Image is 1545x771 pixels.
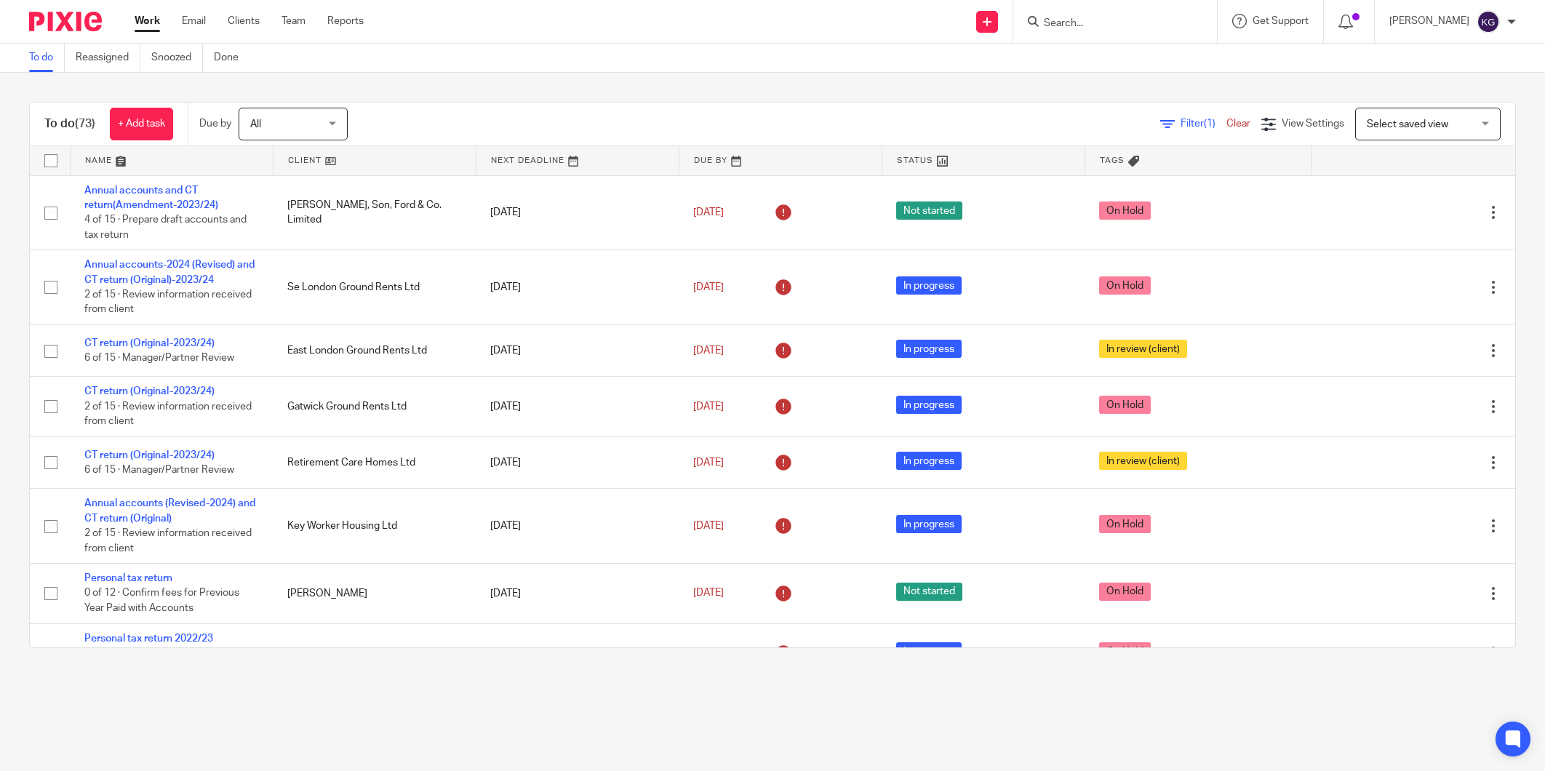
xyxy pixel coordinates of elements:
[693,521,724,531] span: [DATE]
[896,452,962,470] span: In progress
[693,588,724,599] span: [DATE]
[1477,10,1500,33] img: svg%3E
[84,498,255,523] a: Annual accounts (Revised-2024) and CT return (Original)
[76,44,140,72] a: Reassigned
[135,14,160,28] a: Work
[1042,17,1173,31] input: Search
[44,116,95,132] h1: To do
[1204,119,1215,129] span: (1)
[84,402,252,427] span: 2 of 15 · Review information received from client
[84,185,218,210] a: Annual accounts and CT return(Amendment-2023/24)
[84,450,215,460] a: CT return (Original-2023/24)
[693,402,724,412] span: [DATE]
[1099,515,1151,533] span: On Hold
[1100,156,1125,164] span: Tags
[1099,452,1187,470] span: In review (client)
[84,353,234,363] span: 6 of 15 · Manager/Partner Review
[896,201,962,220] span: Not started
[273,623,476,683] td: [PERSON_NAME]
[476,175,679,250] td: [DATE]
[1389,14,1469,28] p: [PERSON_NAME]
[896,276,962,295] span: In progress
[273,489,476,564] td: Key Worker Housing Ltd
[273,325,476,377] td: East London Ground Rents Ltd
[327,14,364,28] a: Reports
[476,436,679,488] td: [DATE]
[84,289,252,315] span: 2 of 15 · Review information received from client
[693,207,724,217] span: [DATE]
[896,340,962,358] span: In progress
[84,588,239,614] span: 0 of 12 · Confirm fees for Previous Year Paid with Accounts
[1226,119,1250,129] a: Clear
[110,108,173,140] a: + Add task
[476,564,679,623] td: [DATE]
[896,583,962,601] span: Not started
[896,396,962,414] span: In progress
[151,44,203,72] a: Snoozed
[693,458,724,468] span: [DATE]
[84,573,172,583] a: Personal tax return
[1099,340,1187,358] span: In review (client)
[1099,583,1151,601] span: On Hold
[282,14,306,28] a: Team
[693,282,724,292] span: [DATE]
[476,325,679,377] td: [DATE]
[273,564,476,623] td: [PERSON_NAME]
[273,175,476,250] td: [PERSON_NAME], Son, Ford & Co. Limited
[84,528,252,554] span: 2 of 15 · Review information received from client
[693,345,724,356] span: [DATE]
[228,14,260,28] a: Clients
[84,215,247,240] span: 4 of 15 · Prepare draft accounts and tax return
[214,44,249,72] a: Done
[84,338,215,348] a: CT return (Original-2023/24)
[896,642,962,660] span: In progress
[1099,276,1151,295] span: On Hold
[273,436,476,488] td: Retirement Care Homes Ltd
[1099,396,1151,414] span: On Hold
[273,377,476,436] td: Gatwick Ground Rents Ltd
[476,623,679,683] td: [DATE]
[1253,16,1309,26] span: Get Support
[476,377,679,436] td: [DATE]
[84,465,234,475] span: 6 of 15 · Manager/Partner Review
[182,14,206,28] a: Email
[273,250,476,325] td: Se London Ground Rents Ltd
[29,44,65,72] a: To do
[476,250,679,325] td: [DATE]
[476,489,679,564] td: [DATE]
[1367,119,1448,129] span: Select saved view
[84,260,255,284] a: Annual accounts-2024 (Revised) and CT return (Original)-2023/24
[1099,642,1151,660] span: On Hold
[29,12,102,31] img: Pixie
[1099,201,1151,220] span: On Hold
[75,118,95,129] span: (73)
[1181,119,1226,129] span: Filter
[250,119,261,129] span: All
[199,116,231,131] p: Due by
[84,634,213,644] a: Personal tax return 2022/23
[84,386,215,396] a: CT return (Original-2023/24)
[1282,119,1344,129] span: View Settings
[896,515,962,533] span: In progress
